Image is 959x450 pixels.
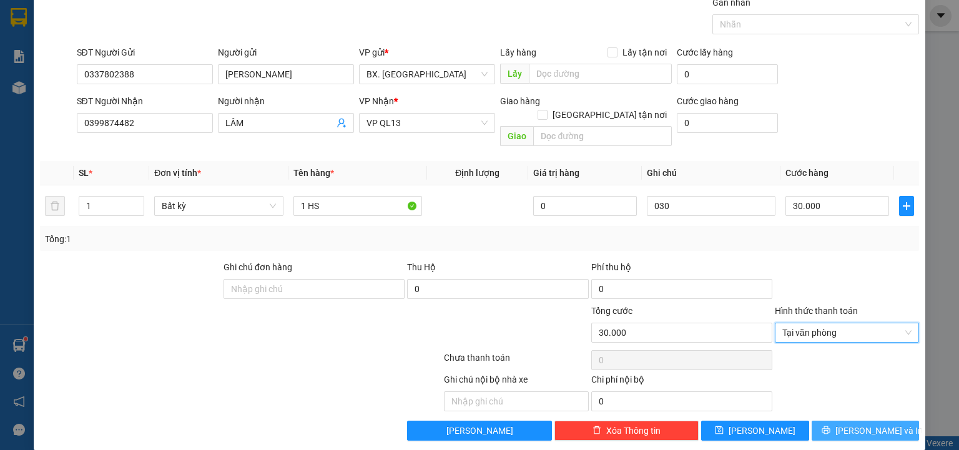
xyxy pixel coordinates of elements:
[548,108,672,122] span: [GEOGRAPHIC_DATA] tận nơi
[677,64,778,84] input: Cước lấy hàng
[812,421,920,441] button: printer[PERSON_NAME] và In
[224,279,405,299] input: Ghi chú đơn hàng
[533,168,579,178] span: Giá trị hàng
[701,421,809,441] button: save[PERSON_NAME]
[715,426,724,436] span: save
[500,47,536,57] span: Lấy hàng
[500,64,529,84] span: Lấy
[900,201,913,211] span: plus
[835,424,923,438] span: [PERSON_NAME] và In
[593,426,601,436] span: delete
[642,161,780,185] th: Ghi chú
[822,426,830,436] span: printer
[337,118,347,128] span: user-add
[677,113,778,133] input: Cước giao hàng
[224,262,292,272] label: Ghi chú đơn hàng
[529,64,672,84] input: Dọc đường
[500,96,540,106] span: Giao hàng
[617,46,672,59] span: Lấy tận nơi
[729,424,795,438] span: [PERSON_NAME]
[455,168,499,178] span: Định lượng
[444,373,588,391] div: Ghi chú nội bộ nhà xe
[591,373,772,391] div: Chi phí nội bộ
[500,126,533,146] span: Giao
[218,46,354,59] div: Người gửi
[443,351,589,373] div: Chưa thanh toán
[677,96,739,106] label: Cước giao hàng
[677,47,733,57] label: Cước lấy hàng
[782,323,912,342] span: Tại văn phòng
[446,424,513,438] span: [PERSON_NAME]
[407,262,436,272] span: Thu Hộ
[647,196,775,216] input: Ghi Chú
[366,65,488,84] span: BX. Ninh Sơn
[407,421,551,441] button: [PERSON_NAME]
[79,168,89,178] span: SL
[606,424,661,438] span: Xóa Thông tin
[775,306,858,316] label: Hình thức thanh toán
[444,391,588,411] input: Nhập ghi chú
[591,260,772,279] div: Phí thu hộ
[77,46,213,59] div: SĐT Người Gửi
[554,421,699,441] button: deleteXóa Thông tin
[785,168,829,178] span: Cước hàng
[45,196,65,216] button: delete
[77,94,213,108] div: SĐT Người Nhận
[154,168,201,178] span: Đơn vị tính
[533,196,637,216] input: 0
[162,197,275,215] span: Bất kỳ
[359,96,394,106] span: VP Nhận
[218,94,354,108] div: Người nhận
[359,46,495,59] div: VP gửi
[591,306,632,316] span: Tổng cước
[293,168,334,178] span: Tên hàng
[899,196,914,216] button: plus
[293,196,422,216] input: VD: Bàn, Ghế
[533,126,672,146] input: Dọc đường
[45,232,371,246] div: Tổng: 1
[366,114,488,132] span: VP QL13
